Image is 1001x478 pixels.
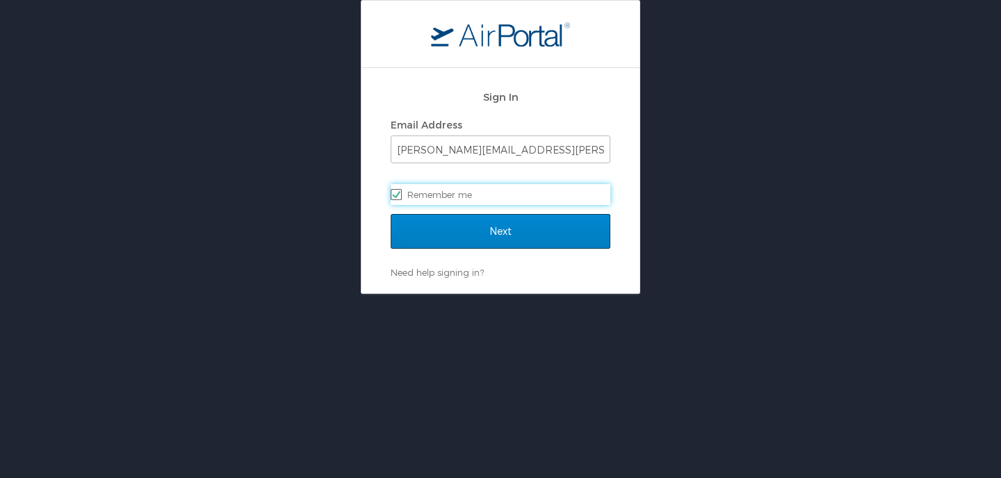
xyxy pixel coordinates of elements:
[391,267,484,278] a: Need help signing in?
[391,119,462,131] label: Email Address
[391,214,610,249] input: Next
[391,184,610,205] label: Remember me
[431,22,570,47] img: logo
[391,89,610,105] h2: Sign In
